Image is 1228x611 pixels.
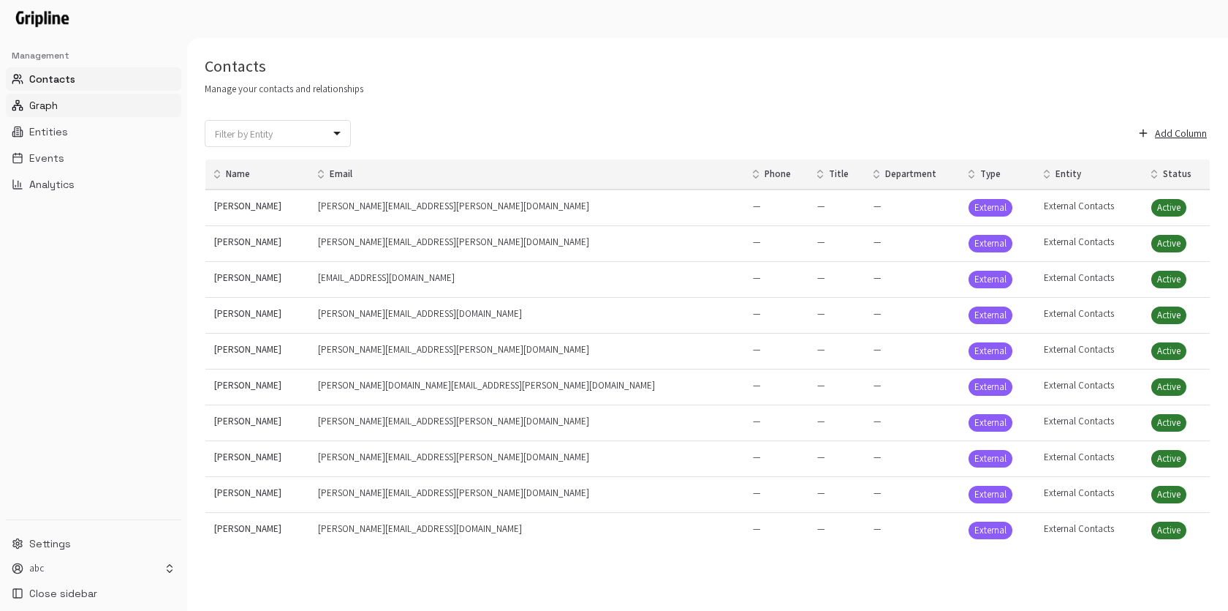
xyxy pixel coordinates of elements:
[1055,168,1081,181] p: Entity
[214,236,281,250] p: [PERSON_NAME]
[829,168,849,181] p: Title
[6,558,181,579] button: abc
[29,151,64,165] span: Events
[318,271,455,285] p: [EMAIL_ADDRESS][DOMAIN_NAME]
[817,307,825,321] p: —
[1044,271,1114,285] p: External Contacts
[969,344,1012,359] span: External
[753,236,760,250] p: —
[1044,236,1114,250] p: External Contacts
[318,451,589,465] p: [PERSON_NAME][EMAIL_ADDRESS][PERSON_NAME][DOMAIN_NAME]
[6,94,181,117] button: Graph
[1044,379,1114,393] p: External Contacts
[1044,415,1114,429] p: External Contacts
[214,200,281,214] p: [PERSON_NAME]
[873,307,881,321] p: —
[318,379,655,393] p: [PERSON_NAME][DOMAIN_NAME][EMAIL_ADDRESS][PERSON_NAME][DOMAIN_NAME]
[885,168,936,181] p: Department
[330,168,352,181] p: Email
[1044,200,1114,214] p: External Contacts
[1151,416,1186,430] span: Active
[181,38,193,611] button: Toggle Sidebar
[817,271,825,285] p: —
[1151,380,1186,394] span: Active
[873,379,881,393] p: —
[29,586,97,601] span: Close sidebar
[318,200,589,214] p: [PERSON_NAME][EMAIL_ADDRESS][PERSON_NAME][DOMAIN_NAME]
[817,200,825,214] p: —
[29,536,71,551] span: Settings
[817,415,825,429] p: —
[318,236,589,250] p: [PERSON_NAME][EMAIL_ADDRESS][PERSON_NAME][DOMAIN_NAME]
[817,236,825,250] p: —
[29,98,58,113] span: Graph
[214,487,281,501] p: [PERSON_NAME]
[29,177,75,192] span: Analytics
[753,271,760,285] p: —
[873,451,881,465] p: —
[753,487,760,501] p: —
[1151,308,1186,323] span: Active
[6,120,181,143] button: Entities
[1044,522,1114,536] p: External Contacts
[969,416,1012,430] span: External
[765,168,791,181] p: Phone
[1163,168,1191,181] p: Status
[29,562,44,576] p: abc
[969,308,1012,323] span: External
[1044,451,1114,465] p: External Contacts
[6,532,181,555] button: Settings
[980,168,1001,181] p: Type
[969,236,1012,251] span: External
[214,451,281,465] p: [PERSON_NAME]
[817,343,825,357] p: —
[873,200,881,214] p: —
[29,72,75,86] span: Contacts
[873,343,881,357] p: —
[873,522,881,536] p: —
[753,415,760,429] p: —
[318,522,522,536] p: [PERSON_NAME][EMAIL_ADDRESS][DOMAIN_NAME]
[214,271,281,285] p: [PERSON_NAME]
[1151,344,1186,359] span: Active
[1151,523,1186,538] span: Active
[753,451,760,465] p: —
[753,307,760,321] p: —
[1151,487,1186,502] span: Active
[817,379,825,393] p: —
[1044,343,1114,357] p: External Contacts
[318,307,522,321] p: [PERSON_NAME][EMAIL_ADDRESS][DOMAIN_NAME]
[6,67,181,91] button: Contacts
[214,379,281,393] p: [PERSON_NAME]
[969,380,1012,394] span: External
[753,200,760,214] p: —
[873,236,881,250] p: —
[817,451,825,465] p: —
[817,487,825,501] p: —
[753,379,760,393] p: —
[205,83,363,97] p: Manage your contacts and relationships
[1151,451,1186,466] span: Active
[6,582,181,605] button: Close sidebar
[873,487,881,501] p: —
[318,487,589,501] p: [PERSON_NAME][EMAIL_ADDRESS][PERSON_NAME][DOMAIN_NAME]
[318,343,589,357] p: [PERSON_NAME][EMAIL_ADDRESS][PERSON_NAME][DOMAIN_NAME]
[214,522,281,536] p: [PERSON_NAME]
[214,307,281,321] p: [PERSON_NAME]
[873,415,881,429] p: —
[6,44,181,67] div: Management
[214,415,281,429] p: [PERSON_NAME]
[969,451,1012,466] span: External
[969,272,1012,287] span: External
[6,146,181,170] button: Events
[12,4,72,30] img: Logo
[753,522,760,536] p: —
[873,271,881,285] p: —
[6,173,181,196] button: Analytics
[1151,272,1186,287] span: Active
[214,343,281,357] p: [PERSON_NAME]
[1135,121,1210,146] button: Add Column
[205,56,363,77] h5: Contacts
[969,200,1012,215] span: External
[1151,200,1186,215] span: Active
